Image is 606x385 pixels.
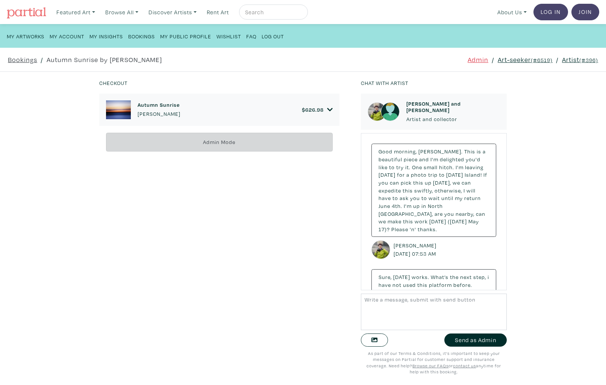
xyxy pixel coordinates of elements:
[305,106,324,113] span: 626.98
[388,218,401,225] span: make
[467,187,476,194] span: will
[468,55,488,65] a: Admin
[379,179,388,186] span: you
[494,5,530,20] a: About Us
[429,281,452,288] span: platform
[379,194,391,202] span: have
[403,281,416,288] span: used
[428,202,443,209] span: North
[413,179,423,186] span: this
[406,171,409,178] span: a
[138,102,180,108] h6: Autumn Sunrise
[400,194,409,202] span: ask
[391,226,408,233] span: Please
[399,289,442,296] span: [PERSON_NAME]
[379,171,395,178] span: [DATE]
[464,148,475,155] span: This
[404,202,412,209] span: I'm
[418,148,463,155] span: [PERSON_NAME].
[456,164,464,171] span: I'm
[465,164,483,171] span: leaving
[448,218,467,225] span: ([DATE]
[498,55,553,65] a: Art-seeker(#6519)
[50,31,84,41] a: My Account
[128,33,155,40] small: Bookings
[483,171,487,178] span: If
[217,33,241,40] small: Wishlist
[7,31,44,41] a: My Artworks
[394,241,438,258] small: [PERSON_NAME] [DATE] 07:53 AM
[406,100,500,114] h6: [PERSON_NAME] and [PERSON_NAME]
[579,56,598,64] small: (#396)
[50,33,84,40] small: My Account
[397,171,405,178] span: for
[106,100,131,119] img: phpThumb.php
[476,210,485,217] span: can
[389,164,395,171] span: to
[450,273,459,280] span: the
[47,55,162,65] a: Autumn Sunrise by [PERSON_NAME]
[477,148,481,155] span: is
[435,210,443,217] span: are
[429,194,440,202] span: wait
[488,273,489,280] span: i
[415,218,428,225] span: work
[453,363,476,368] u: contact us
[203,5,232,20] a: Rent Art
[455,194,463,202] span: my
[414,187,433,194] span: swiftly,
[390,179,399,186] span: can
[412,363,448,368] a: Browse our FAQs
[421,194,427,202] span: to
[440,156,464,163] span: delighted
[556,55,559,65] span: /
[465,171,482,178] span: Island!
[430,156,438,163] span: I'm
[244,8,301,17] input: Search
[401,179,412,186] span: pick
[99,79,127,86] small: Checkout
[428,171,438,178] span: trip
[361,79,408,86] small: Chat with artist
[410,194,420,202] span: you
[246,33,256,40] small: FAQ
[367,350,501,375] small: As part of our Terms & Conditions, it's important to keep your messages on Partial for customer s...
[531,56,553,64] small: (#6519)
[466,156,480,163] span: you'd
[403,218,413,225] span: this
[405,164,411,171] span: it.
[456,210,474,217] span: nearby,
[393,273,410,280] span: [DATE]
[145,5,200,20] a: Discover Artists
[379,164,388,171] span: like
[417,281,427,288] span: this
[492,55,494,65] span: /
[441,194,453,202] span: until
[368,102,386,121] img: phpThumb.php
[379,148,392,155] span: Good
[371,240,390,259] img: phpThumb.php
[444,210,454,217] span: you
[429,218,446,225] span: [DATE]
[392,194,398,202] span: to
[403,187,413,194] span: this
[431,273,448,280] span: What’s
[439,164,454,171] span: hitch.
[379,156,402,163] span: beautiful
[464,187,465,194] span: I
[106,133,333,152] div: Admin Mode
[412,164,422,171] span: One
[418,226,437,233] span: thanks.
[404,156,418,163] span: piece
[217,31,241,41] a: Wishlist
[419,156,429,163] span: and
[406,115,500,123] p: Artist and collector
[453,281,472,288] span: before.
[394,148,417,155] span: morning,
[411,171,427,178] span: photo
[89,33,123,40] small: My Insights
[446,171,463,178] span: [DATE]
[41,55,43,65] span: /
[138,110,180,118] p: [PERSON_NAME]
